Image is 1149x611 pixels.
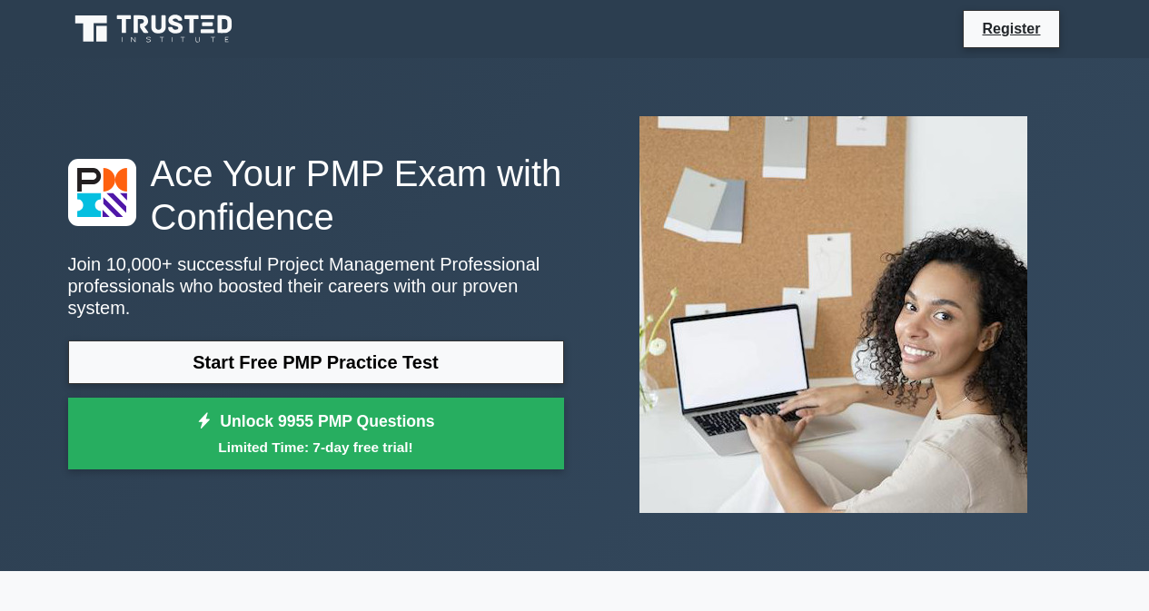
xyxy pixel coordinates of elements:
p: Join 10,000+ successful Project Management Professional professionals who boosted their careers w... [68,253,564,319]
h1: Ace Your PMP Exam with Confidence [68,152,564,239]
a: Start Free PMP Practice Test [68,340,564,384]
a: Unlock 9955 PMP QuestionsLimited Time: 7-day free trial! [68,398,564,470]
small: Limited Time: 7-day free trial! [91,437,541,458]
a: Register [971,17,1051,40]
